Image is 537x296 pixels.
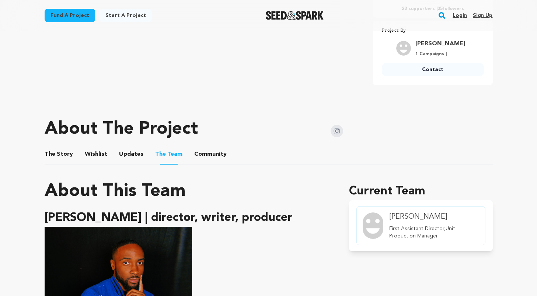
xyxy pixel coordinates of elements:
[382,63,484,76] a: Contact
[389,225,479,240] p: First Assistant Director,Unit Production Manager
[331,125,343,137] img: Seed&Spark Instagram Icon
[45,150,55,159] span: The
[266,11,324,20] img: Seed&Spark Logo Dark Mode
[473,10,492,21] a: Sign up
[194,150,227,159] span: Community
[389,212,479,222] h4: [PERSON_NAME]
[155,150,166,159] span: The
[415,39,465,48] a: Goto Tevin Scott profile
[155,150,182,159] span: Team
[45,150,73,159] span: Story
[356,206,485,245] a: member.name Profile
[45,120,198,138] h1: About The Project
[45,183,186,200] h1: About This Team
[45,9,95,22] a: Fund a project
[119,150,143,159] span: Updates
[396,41,411,56] img: user.png
[45,209,332,227] h1: [PERSON_NAME] | director, writer, producer
[415,51,465,57] p: 1 Campaigns |
[453,10,467,21] a: Login
[100,9,152,22] a: Start a project
[266,11,324,20] a: Seed&Spark Homepage
[363,212,383,239] img: Team Image
[85,150,107,159] span: Wishlist
[349,183,492,200] h1: Current Team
